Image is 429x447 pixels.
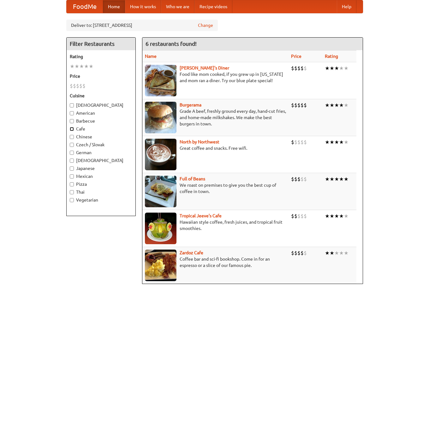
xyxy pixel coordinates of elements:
[291,54,301,59] a: Price
[294,65,297,72] li: $
[82,82,86,89] li: $
[70,198,74,202] input: Vegetarian
[294,139,297,146] li: $
[67,38,135,50] h4: Filter Restaurants
[330,250,334,257] li: ★
[79,82,82,89] li: $
[103,0,125,13] a: Home
[344,102,349,109] li: ★
[337,0,356,13] a: Help
[70,190,74,194] input: Thai
[334,213,339,220] li: ★
[291,139,294,146] li: $
[70,157,132,164] label: [DEMOGRAPHIC_DATA]
[180,176,205,181] a: Full of Beans
[297,139,301,146] li: $
[330,176,334,183] li: ★
[297,250,301,257] li: $
[330,213,334,220] li: ★
[70,82,73,89] li: $
[180,250,203,255] a: Zardoz Cafe
[67,0,103,13] a: FoodMe
[76,82,79,89] li: $
[304,139,307,146] li: $
[301,213,304,220] li: $
[339,139,344,146] li: ★
[325,213,330,220] li: ★
[79,63,84,70] li: ★
[70,110,132,116] label: American
[294,102,297,109] li: $
[297,213,301,220] li: $
[180,139,219,144] a: North by Northwest
[301,176,304,183] li: $
[344,213,349,220] li: ★
[291,213,294,220] li: $
[145,65,176,96] img: sallys.jpg
[70,102,132,108] label: [DEMOGRAPHIC_DATA]
[145,139,176,170] img: north.jpg
[89,63,93,70] li: ★
[344,139,349,146] li: ★
[146,41,197,47] ng-pluralize: 6 restaurants found!
[291,176,294,183] li: $
[304,65,307,72] li: $
[339,250,344,257] li: ★
[330,102,334,109] li: ★
[145,213,176,244] img: jeeves.jpg
[145,71,286,84] p: Food like mom cooked, if you grew up in [US_STATE] and mom ran a diner. Try our blue plate special!
[70,134,132,140] label: Chinese
[125,0,161,13] a: How it works
[145,256,286,269] p: Coffee bar and sci-fi bookshop. Come in for an espresso or a slice of our famous pie.
[145,182,286,195] p: We roast on premises to give you the best cup of coffee in town.
[334,102,339,109] li: ★
[301,250,304,257] li: $
[297,65,301,72] li: $
[66,20,218,31] div: Deliver to: [STREET_ADDRESS]
[70,103,74,107] input: [DEMOGRAPHIC_DATA]
[325,250,330,257] li: ★
[145,219,286,232] p: Hawaiian style coffee, fresh juices, and tropical fruit smoothies.
[291,250,294,257] li: $
[70,151,74,155] input: German
[70,73,132,79] h5: Price
[339,102,344,109] li: ★
[70,159,74,163] input: [DEMOGRAPHIC_DATA]
[294,250,297,257] li: $
[325,54,338,59] a: Rating
[70,126,132,132] label: Cafe
[198,22,213,28] a: Change
[180,65,229,70] b: [PERSON_NAME]'s Diner
[70,174,74,178] input: Mexican
[70,173,132,179] label: Mexican
[297,102,301,109] li: $
[180,102,201,107] a: Burgerama
[70,63,74,70] li: ★
[339,176,344,183] li: ★
[194,0,232,13] a: Recipe videos
[334,176,339,183] li: ★
[70,118,132,124] label: Barbecue
[304,102,307,109] li: $
[301,65,304,72] li: $
[325,102,330,109] li: ★
[301,102,304,109] li: $
[70,181,132,187] label: Pizza
[325,65,330,72] li: ★
[344,65,349,72] li: ★
[74,63,79,70] li: ★
[304,213,307,220] li: $
[330,65,334,72] li: ★
[145,250,176,281] img: zardoz.jpg
[334,139,339,146] li: ★
[70,182,74,186] input: Pizza
[70,119,74,123] input: Barbecue
[70,127,74,131] input: Cafe
[339,65,344,72] li: ★
[334,250,339,257] li: ★
[70,149,132,156] label: German
[180,213,222,218] b: Tropical Jeeve's Cafe
[294,213,297,220] li: $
